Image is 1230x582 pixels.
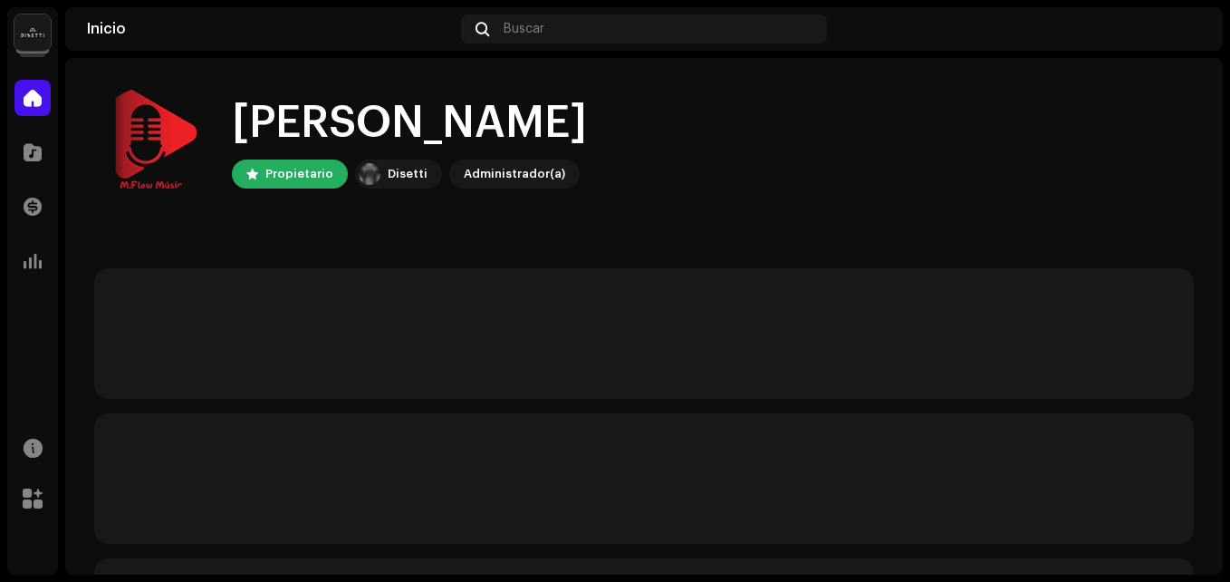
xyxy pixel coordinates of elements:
[388,163,428,185] div: Disetti
[359,163,380,185] img: 02a7c2d3-3c89-4098-b12f-2ff2945c95ee
[504,22,544,36] span: Buscar
[94,87,203,196] img: efeca760-f125-4769-b382-7fe9425873e5
[464,163,565,185] div: Administrador(a)
[87,22,454,36] div: Inicio
[232,94,587,152] div: [PERSON_NAME]
[1172,15,1201,44] img: efeca760-f125-4769-b382-7fe9425873e5
[14,15,51,51] img: 02a7c2d3-3c89-4098-b12f-2ff2945c95ee
[265,163,333,185] div: Propietario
